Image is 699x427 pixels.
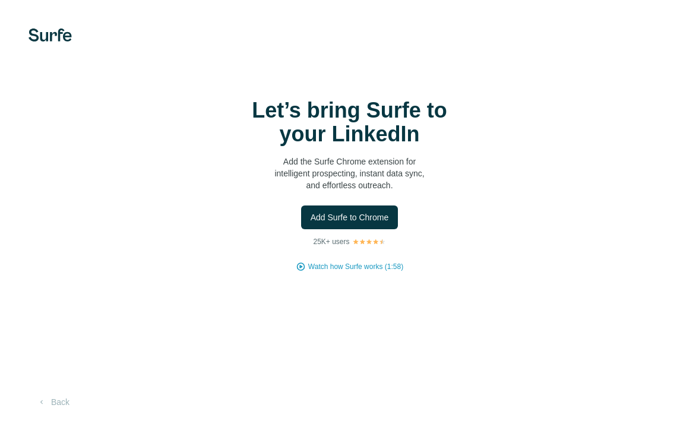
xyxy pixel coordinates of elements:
p: 25K+ users [313,236,349,247]
h1: Let’s bring Surfe to your LinkedIn [231,99,469,146]
p: Add the Surfe Chrome extension for intelligent prospecting, instant data sync, and effortless out... [231,156,469,191]
button: Watch how Surfe works (1:58) [308,261,403,272]
span: Add Surfe to Chrome [311,211,389,223]
button: Back [29,391,78,413]
img: Rating Stars [352,238,386,245]
button: Add Surfe to Chrome [301,205,398,229]
img: Surfe's logo [29,29,72,42]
